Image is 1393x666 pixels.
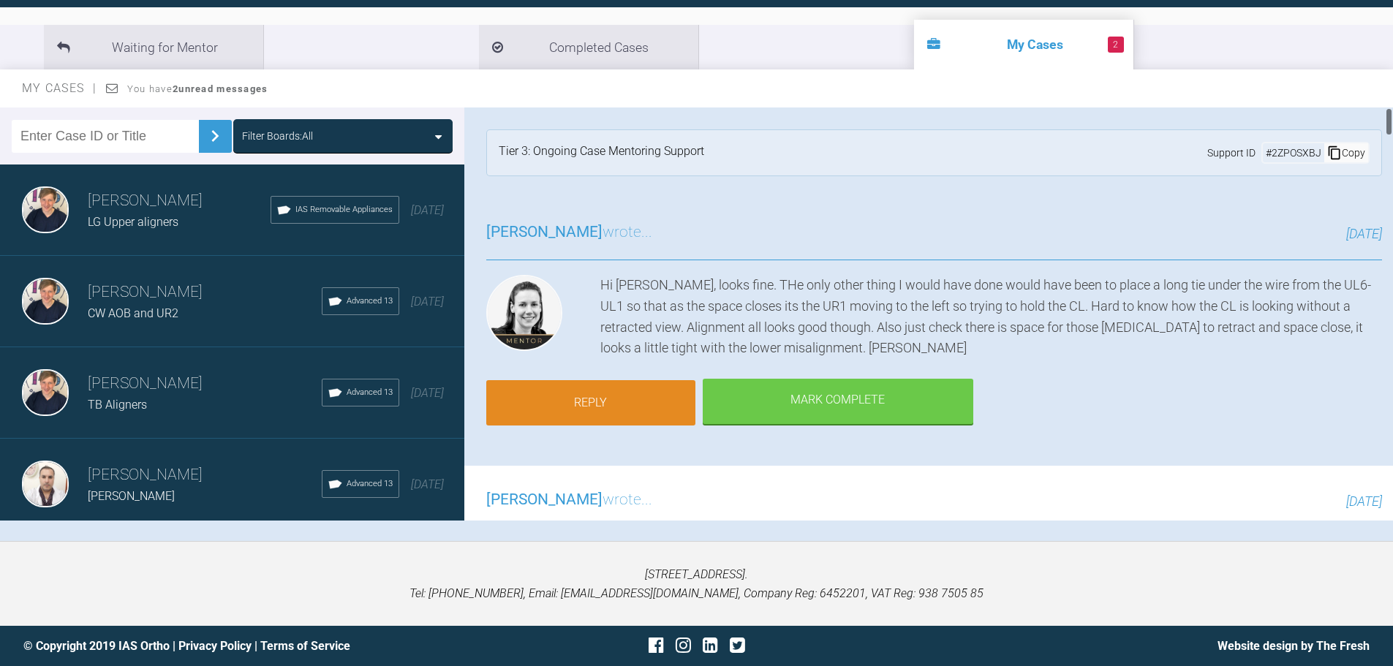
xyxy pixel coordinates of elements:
[411,477,444,491] span: [DATE]
[486,223,603,241] span: [PERSON_NAME]
[88,189,271,213] h3: [PERSON_NAME]
[411,203,444,217] span: [DATE]
[1346,493,1382,509] span: [DATE]
[1108,37,1124,53] span: 2
[347,386,393,399] span: Advanced 13
[486,380,695,425] a: Reply
[486,491,603,508] span: [PERSON_NAME]
[173,83,268,94] strong: 2 unread messages
[178,639,252,653] a: Privacy Policy
[242,128,313,144] div: Filter Boards: All
[22,369,69,416] img: Jack Gardner
[22,278,69,325] img: Jack Gardner
[479,25,698,69] li: Completed Cases
[411,386,444,400] span: [DATE]
[88,398,147,412] span: TB Aligners
[22,81,97,95] span: My Cases
[127,83,268,94] span: You have
[486,220,652,245] h3: wrote...
[1207,145,1256,161] span: Support ID
[499,142,704,164] div: Tier 3: Ongoing Case Mentoring Support
[88,463,322,488] h3: [PERSON_NAME]
[1324,143,1368,162] div: Copy
[88,215,178,229] span: LG Upper aligners
[486,275,562,351] img: Kelly Toft
[703,379,973,424] div: Mark Complete
[347,477,393,491] span: Advanced 13
[88,280,322,305] h3: [PERSON_NAME]
[12,120,199,153] input: Enter Case ID or Title
[1346,226,1382,241] span: [DATE]
[23,637,472,656] div: © Copyright 2019 IAS Ortho | |
[347,295,393,308] span: Advanced 13
[411,295,444,309] span: [DATE]
[1218,639,1370,653] a: Website design by The Fresh
[203,124,227,148] img: chevronRight.28bd32b0.svg
[486,488,652,512] h3: wrote...
[88,306,178,320] span: CW AOB and UR2
[22,186,69,233] img: Jack Gardner
[88,489,175,503] span: [PERSON_NAME]
[260,639,350,653] a: Terms of Service
[1263,145,1324,161] div: # 2ZPOSXBJ
[22,461,69,507] img: Habib Nahas
[600,275,1382,359] div: Hi [PERSON_NAME], looks fine. THe only other thing I would have done would have been to place a l...
[88,371,322,396] h3: [PERSON_NAME]
[295,203,393,216] span: IAS Removable Appliances
[23,565,1370,602] p: [STREET_ADDRESS]. Tel: [PHONE_NUMBER], Email: [EMAIL_ADDRESS][DOMAIN_NAME], Company Reg: 6452201,...
[44,25,263,69] li: Waiting for Mentor
[914,20,1133,69] li: My Cases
